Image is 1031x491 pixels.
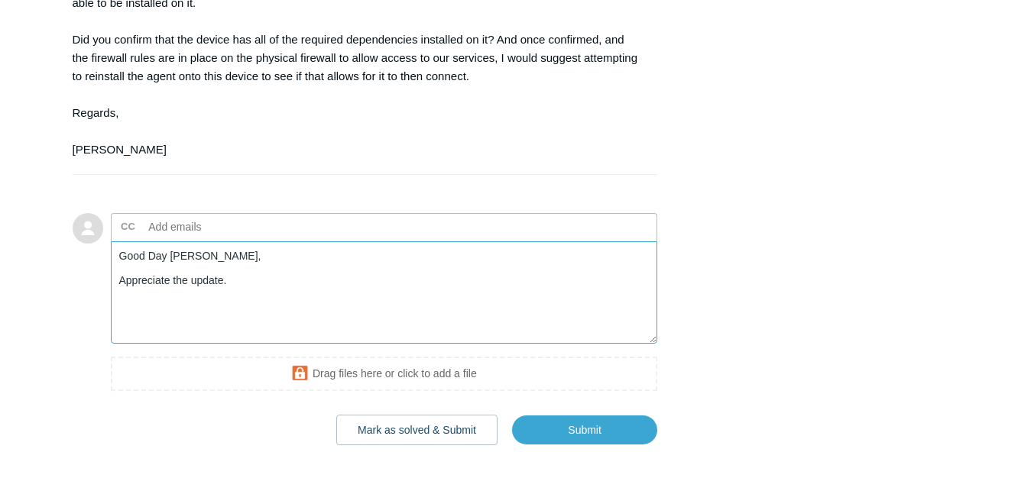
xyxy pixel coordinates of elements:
[512,415,657,444] input: Submit
[143,215,307,238] input: Add emails
[121,215,135,238] label: CC
[336,415,498,445] button: Mark as solved & Submit
[111,241,658,344] textarea: Add your reply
